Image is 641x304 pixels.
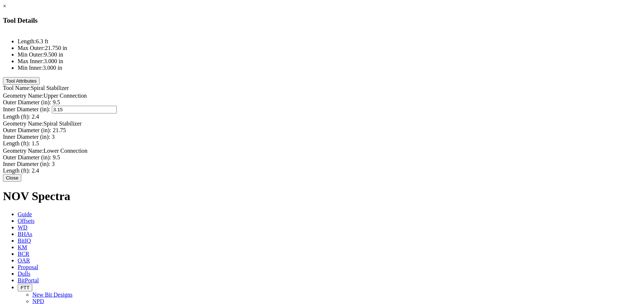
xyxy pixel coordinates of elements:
[18,45,45,51] label: Max Outer:
[18,38,36,44] label: Length:
[18,257,30,264] span: OAR
[3,113,30,120] label: Length (ft):
[3,148,638,154] div: Lower Connection
[3,161,50,167] label: Inner Diameter (in):
[3,134,50,140] label: Inner Diameter (in):
[18,238,31,244] span: BitIQ
[18,251,29,257] span: BCR
[3,148,44,154] label: Geometry Name:
[3,167,30,174] label: Length (ft):
[3,17,638,25] h3: Tool Details
[18,58,638,65] li: 3.000 in
[53,99,60,105] span: 9.5
[3,106,50,112] label: Inner Diameter (in):
[3,127,51,133] label: Outer Diameter (in):
[32,292,72,298] a: New Bit Designs
[32,113,39,120] span: 2.4
[18,271,30,277] span: Dulls
[18,211,32,217] span: Guide
[32,140,39,146] span: 1.5
[3,93,638,99] div: Upper Connection
[32,167,39,174] span: 2.4
[18,51,638,58] li: 9.500 in
[3,77,40,85] button: Tool Attributes
[3,93,44,99] label: Geometry Name:
[3,99,51,105] label: Outer Diameter (in):
[53,127,66,133] span: 21.75
[3,85,638,91] div: Spiral Stabilizer
[18,58,44,64] label: Max Inner:
[52,134,55,140] span: 3
[3,189,638,203] h1: NOV Spectra
[3,154,51,160] label: Outer Diameter (in):
[18,38,638,45] li: 6.3 ft
[3,120,638,127] div: Spiral Stabilizer
[18,277,39,283] span: BitPortal
[18,231,32,237] span: BHAs
[18,244,27,250] span: KM
[3,140,30,146] label: Length (ft):
[18,224,28,231] span: WD
[3,3,6,9] a: ×
[3,85,31,91] label: Tool Name:
[53,154,60,160] span: 9.5
[21,285,29,290] span: FTT
[18,45,638,51] li: 21.750 in
[3,120,44,127] label: Geometry Name:
[18,51,44,58] label: Min Outer:
[52,161,55,167] span: 3
[18,65,638,71] li: 3.000 in
[18,264,38,270] span: Proposal
[18,218,35,224] span: Offsets
[18,65,43,71] label: Min Inner:
[3,174,21,182] button: Close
